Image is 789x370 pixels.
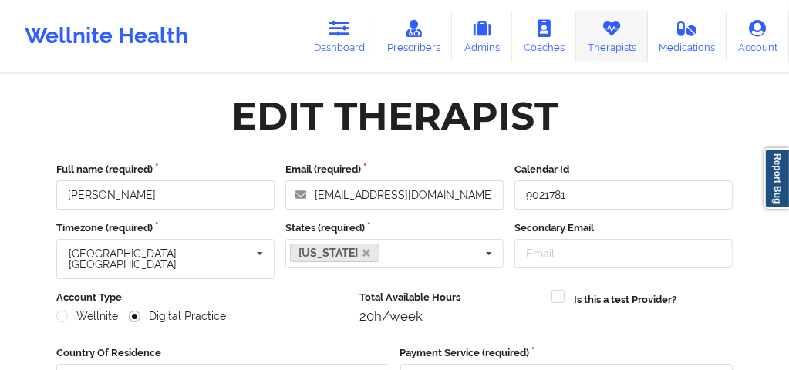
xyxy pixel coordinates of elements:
label: Secondary Email [514,220,733,236]
label: States (required) [285,220,504,236]
div: Edit Therapist [231,92,558,140]
a: [US_STATE] [290,244,379,262]
label: Total Available Hours [359,290,541,305]
input: Email address [285,180,504,210]
a: Dashboard [302,11,376,62]
label: Email (required) [285,162,504,177]
label: Calendar Id [514,162,733,177]
a: Therapists [576,11,648,62]
label: Is this a test Provider? [574,292,676,308]
a: Medications [648,11,727,62]
a: Prescribers [376,11,453,62]
label: Account Type [56,290,349,305]
label: Full name (required) [56,162,275,177]
label: Country Of Residence [56,345,389,361]
a: Account [727,11,789,62]
label: Payment Service (required) [400,345,733,361]
input: Full name [56,180,275,210]
a: Report Bug [764,148,789,209]
label: Wellnite [56,310,118,323]
a: Admins [452,11,512,62]
input: Calendar Id [514,180,733,210]
label: Digital Practice [129,310,226,323]
input: Email [514,239,733,268]
div: 20h/week [359,308,541,324]
label: Timezone (required) [56,220,275,236]
a: Coaches [512,11,576,62]
div: [GEOGRAPHIC_DATA] - [GEOGRAPHIC_DATA] [69,248,252,270]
